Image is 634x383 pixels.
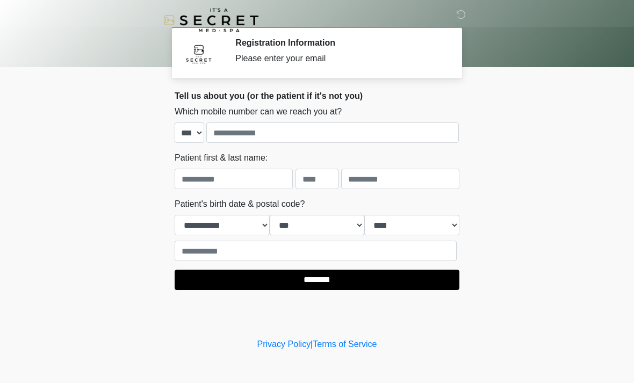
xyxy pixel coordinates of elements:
[257,339,311,349] a: Privacy Policy
[311,339,313,349] a: |
[175,198,305,211] label: Patient's birth date & postal code?
[175,91,459,101] h2: Tell us about you (or the patient if it's not you)
[175,151,268,164] label: Patient first & last name:
[235,52,443,65] div: Please enter your email
[183,38,215,70] img: Agent Avatar
[175,105,342,118] label: Which mobile number can we reach you at?
[164,8,258,32] img: It's A Secret Med Spa Logo
[313,339,377,349] a: Terms of Service
[235,38,443,48] h2: Registration Information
